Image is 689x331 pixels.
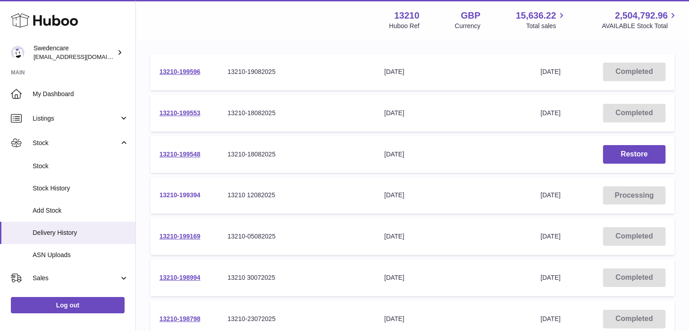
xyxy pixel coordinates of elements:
[159,151,200,158] a: 13210-199548
[33,114,119,123] span: Listings
[603,145,665,164] button: Restore
[516,10,556,22] span: 15,636.22
[615,10,668,22] span: 2,504,792.96
[227,191,366,200] div: 13210 12082025
[159,233,200,240] a: 13210-199169
[384,191,522,200] div: [DATE]
[227,232,366,241] div: 13210-05082025
[526,22,566,30] span: Total sales
[33,90,129,98] span: My Dashboard
[540,191,560,199] span: [DATE]
[602,10,678,30] a: 2,504,792.96 AVAILABLE Stock Total
[159,315,200,322] a: 13210-198798
[159,191,200,199] a: 13210-199394
[540,68,560,75] span: [DATE]
[394,10,419,22] strong: 13210
[34,53,133,60] span: [EMAIL_ADDRESS][DOMAIN_NAME]
[33,229,129,237] span: Delivery History
[227,109,366,117] div: 13210-18082025
[159,109,200,117] a: 13210-199553
[159,274,200,281] a: 13210-198994
[384,68,522,76] div: [DATE]
[455,22,481,30] div: Currency
[33,139,119,147] span: Stock
[540,274,560,281] span: [DATE]
[227,273,366,282] div: 13210 30072025
[227,68,366,76] div: 13210-19082025
[159,68,200,75] a: 13210-199596
[11,46,24,59] img: internalAdmin-13210@internal.huboo.com
[33,251,129,259] span: ASN Uploads
[227,315,366,323] div: 13210-23072025
[540,233,560,240] span: [DATE]
[540,109,560,117] span: [DATE]
[384,232,522,241] div: [DATE]
[33,162,129,170] span: Stock
[461,10,480,22] strong: GBP
[384,150,522,159] div: [DATE]
[11,297,125,313] a: Log out
[227,150,366,159] div: 13210-18082025
[384,273,522,282] div: [DATE]
[389,22,419,30] div: Huboo Ref
[384,315,522,323] div: [DATE]
[33,184,129,193] span: Stock History
[384,109,522,117] div: [DATE]
[34,44,115,61] div: Swedencare
[516,10,566,30] a: 15,636.22 Total sales
[33,274,119,282] span: Sales
[602,22,678,30] span: AVAILABLE Stock Total
[33,206,129,215] span: Add Stock
[540,315,560,322] span: [DATE]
